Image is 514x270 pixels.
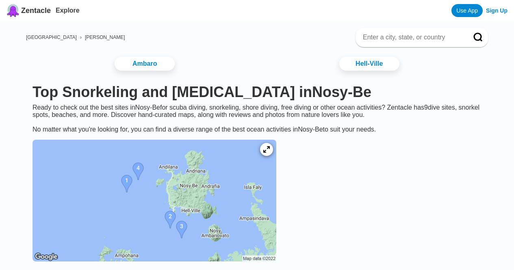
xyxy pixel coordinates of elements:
div: Ready to check out the best sites in Nosy-Be for scuba diving, snorkeling, shore diving, free div... [26,104,488,133]
a: Ambaro [115,57,175,71]
span: › [80,35,82,40]
a: Hell-Ville [339,57,399,71]
a: Sign Up [486,7,507,14]
img: Zentacle logo [7,4,20,17]
img: Nosy-Be dive site map [33,140,276,261]
a: Zentacle logoZentacle [7,4,51,17]
span: Zentacle [21,6,51,15]
a: Nosy-Be dive site map [26,133,283,270]
a: Use App [451,4,483,17]
a: [PERSON_NAME] [85,35,125,40]
a: [GEOGRAPHIC_DATA] [26,35,77,40]
h1: Top Snorkeling and [MEDICAL_DATA] in Nosy-Be [33,84,481,101]
a: Explore [56,7,80,14]
input: Enter a city, state, or country [362,33,462,41]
